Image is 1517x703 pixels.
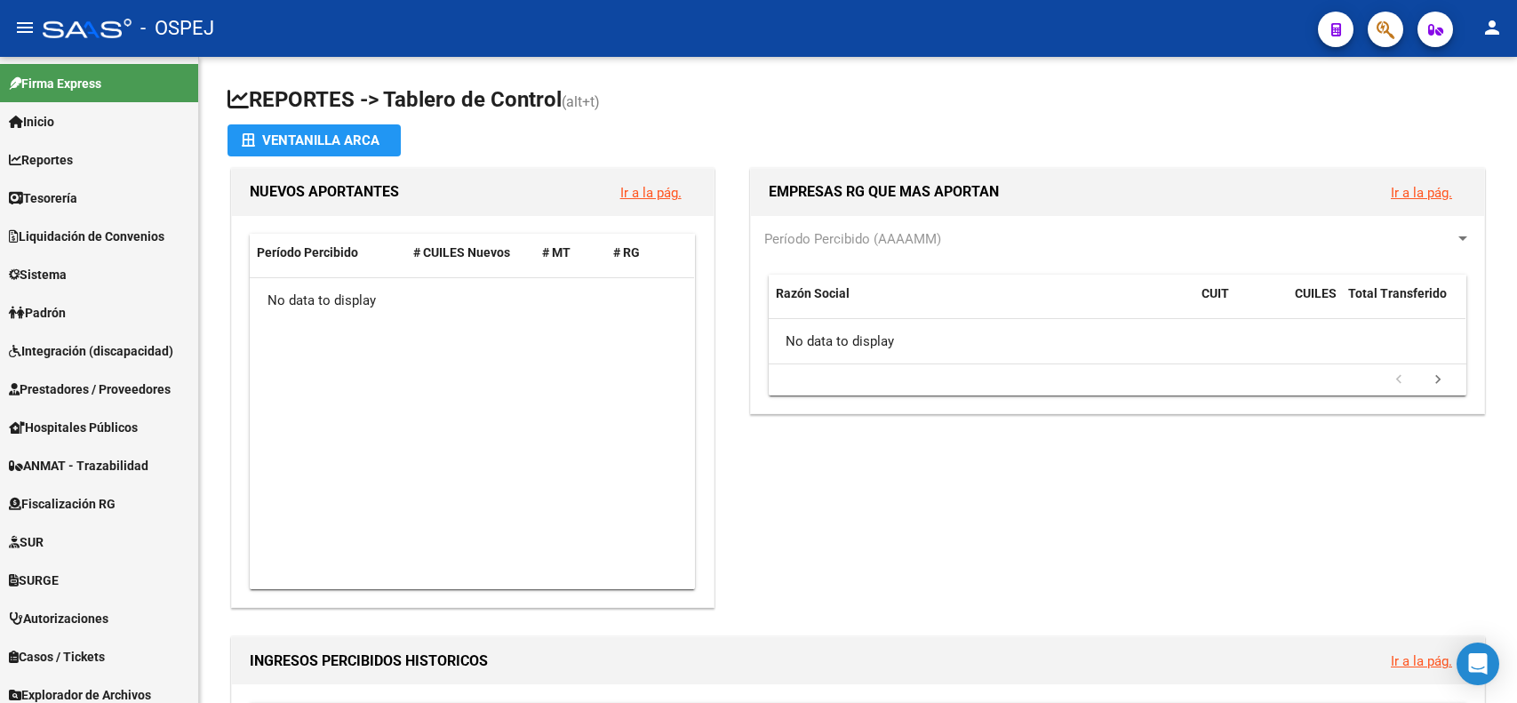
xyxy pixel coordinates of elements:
a: Ir a la pág. [1391,653,1452,669]
datatable-header-cell: CUIT [1194,275,1288,333]
span: Liquidación de Convenios [9,227,164,246]
span: Razón Social [776,286,850,300]
button: Ir a la pág. [606,176,696,209]
button: Ir a la pág. [1377,644,1466,677]
span: Reportes [9,150,73,170]
button: Ir a la pág. [1377,176,1466,209]
span: Hospitales Públicos [9,418,138,437]
span: SUR [9,532,44,552]
span: Fiscalización RG [9,494,116,514]
span: Casos / Tickets [9,647,105,667]
div: No data to display [250,278,694,323]
span: Padrón [9,303,66,323]
span: Firma Express [9,74,101,93]
a: go to next page [1421,371,1455,390]
span: Integración (discapacidad) [9,341,173,361]
datatable-header-cell: CUILES [1288,275,1341,333]
span: CUILES [1295,286,1337,300]
span: Período Percibido (AAAAMM) [764,231,941,247]
span: # MT [542,245,571,260]
span: (alt+t) [562,93,600,110]
div: Open Intercom Messenger [1457,643,1499,685]
datatable-header-cell: Total Transferido [1341,275,1465,333]
mat-icon: person [1481,17,1503,38]
datatable-header-cell: Período Percibido [250,234,406,272]
span: # CUILES Nuevos [413,245,510,260]
span: # RG [613,245,640,260]
span: Total Transferido [1348,286,1447,300]
mat-icon: menu [14,17,36,38]
span: SURGE [9,571,59,590]
span: EMPRESAS RG QUE MAS APORTAN [769,183,999,200]
datatable-header-cell: Razón Social [769,275,1194,333]
span: Sistema [9,265,67,284]
span: Inicio [9,112,54,132]
span: Autorizaciones [9,609,108,628]
datatable-header-cell: # MT [535,234,606,272]
h1: REPORTES -> Tablero de Control [228,85,1489,116]
datatable-header-cell: # RG [606,234,677,272]
span: CUIT [1202,286,1229,300]
a: Ir a la pág. [1391,185,1452,201]
span: NUEVOS APORTANTES [250,183,399,200]
span: Período Percibido [257,245,358,260]
button: Ventanilla ARCA [228,124,401,156]
div: Ventanilla ARCA [242,124,387,156]
span: - OSPEJ [140,9,214,48]
span: INGRESOS PERCIBIDOS HISTORICOS [250,652,488,669]
span: Tesorería [9,188,77,208]
span: Prestadores / Proveedores [9,379,171,399]
datatable-header-cell: # CUILES Nuevos [406,234,536,272]
div: No data to display [769,319,1465,363]
a: Ir a la pág. [620,185,682,201]
span: ANMAT - Trazabilidad [9,456,148,475]
a: go to previous page [1382,371,1416,390]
